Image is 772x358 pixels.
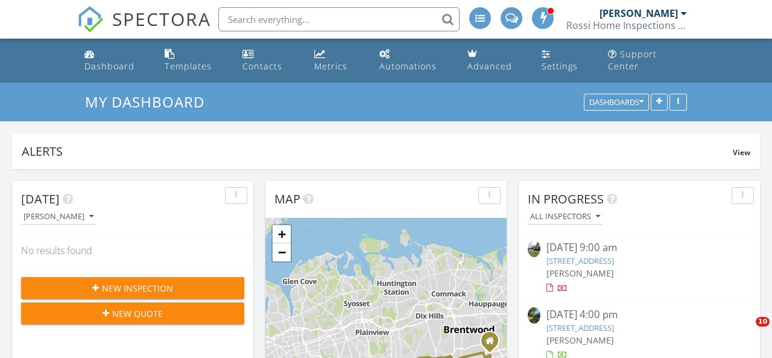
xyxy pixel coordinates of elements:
a: Zoom in [273,225,291,243]
span: New Inspection [102,282,173,295]
span: 10 [756,317,770,327]
a: Automations (Advanced) [375,43,453,78]
iframe: Intercom live chat [731,317,760,346]
a: Dashboard [80,43,150,78]
span: [PERSON_NAME] [546,334,614,346]
div: Metrics [314,60,347,72]
div: Settings [542,60,578,72]
span: Map [274,191,300,207]
div: Templates [165,60,212,72]
div: [PERSON_NAME] [24,213,93,221]
input: Search everything... [218,7,460,31]
img: 9540702%2Fcover_photos%2Fyp2nJDHkj00ICjX4S0zA%2Fsmall.jpg [528,240,540,257]
div: Automations [379,60,437,72]
div: Massapequa NY [490,340,497,348]
a: [DATE] 9:00 am [STREET_ADDRESS] [PERSON_NAME] [528,240,751,294]
div: [PERSON_NAME] [600,7,678,19]
button: New Inspection [21,277,244,299]
div: [DATE] 9:00 am [546,240,732,255]
button: Dashboards [584,94,649,111]
a: Advanced [463,43,528,78]
a: Settings [537,43,593,78]
a: Support Center [603,43,692,78]
a: [STREET_ADDRESS] [546,255,614,266]
div: Dashboards [589,98,644,107]
div: Support Center [608,48,657,72]
a: Metrics [309,43,365,78]
a: My Dashboard [85,92,215,112]
img: The Best Home Inspection Software - Spectora [77,6,104,33]
div: Rossi Home Inspections Inc. [566,19,687,31]
img: 9570327%2Freports%2F29aed1ab-ee9c-487b-9962-62a500eb9a2a%2Fcover_photos%2FKOxwBKdvmDljcRJFff6R%2F... [528,307,540,324]
div: [DATE] 4:00 pm [546,307,732,322]
button: New Quote [21,302,244,324]
div: Advanced [467,60,512,72]
div: All Inspectors [530,213,600,221]
div: Alerts [22,143,733,159]
a: Zoom out [273,243,291,261]
div: No results found [12,234,253,267]
span: [PERSON_NAME] [546,267,614,279]
a: Contacts [238,43,300,78]
button: All Inspectors [528,209,603,225]
span: SPECTORA [112,6,211,31]
span: In Progress [528,191,604,207]
a: [STREET_ADDRESS] [546,322,614,333]
a: Templates [160,43,228,78]
a: SPECTORA [77,16,211,42]
div: Dashboard [84,60,134,72]
span: [DATE] [21,191,60,207]
div: Contacts [242,60,282,72]
button: [PERSON_NAME] [21,209,96,225]
span: View [733,147,750,158]
span: New Quote [112,307,163,320]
